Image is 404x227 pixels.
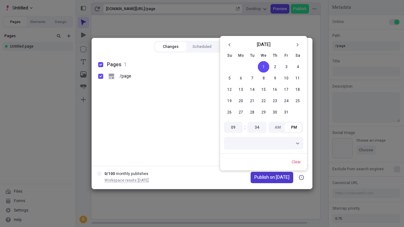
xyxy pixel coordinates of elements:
[235,107,247,118] button: 27
[281,73,292,84] button: 10
[224,73,235,84] button: 5
[120,73,131,80] p: /page
[269,61,281,73] button: 2
[258,84,269,95] button: 15
[258,73,269,84] button: 8
[292,73,303,84] button: 11
[116,171,148,177] span: monthly publishes
[281,84,292,95] button: 17
[270,123,286,132] button: AM
[293,40,302,49] button: Go to next month
[254,174,289,181] span: Publish on [DATE]
[269,107,281,118] button: 30
[292,84,303,95] button: 18
[269,95,281,107] button: 23
[245,124,246,131] span: :
[104,171,115,177] span: 0 / 100
[187,42,218,51] button: Scheduled
[258,95,269,107] button: 22
[224,107,235,118] button: 26
[258,107,269,118] button: 29
[96,59,308,70] button: Pages1
[224,50,235,61] th: Sunday
[281,50,292,61] th: Friday
[247,50,258,61] th: Tuesday
[257,41,270,48] div: [DATE]
[235,73,247,84] button: 6
[269,73,281,84] button: 9
[107,61,121,68] span: Pages
[235,95,247,107] button: 20
[224,84,235,95] button: 12
[247,95,258,107] button: 21
[258,50,269,61] th: Wednesday
[217,42,249,51] button: History
[292,95,303,107] button: 25
[224,95,235,107] button: 19
[292,160,301,165] span: Clear
[247,84,258,95] button: 14
[281,95,292,107] button: 24
[292,61,303,73] button: 4
[124,61,127,68] span: 1
[292,50,303,61] th: Saturday
[269,50,281,61] th: Thursday
[286,123,302,132] button: PM
[258,61,269,73] button: 1
[247,107,258,118] button: 28
[225,40,235,49] button: Go to previous month
[269,84,281,95] button: 16
[235,50,247,61] th: Monday
[281,107,292,118] button: 31
[235,84,247,95] button: 13
[155,42,187,51] button: Changes
[251,172,293,183] button: Publish on [DATE]
[281,61,292,73] button: 3
[104,178,149,183] span: Workspace resets [DATE]
[289,157,303,167] button: Clear
[247,73,258,84] button: 7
